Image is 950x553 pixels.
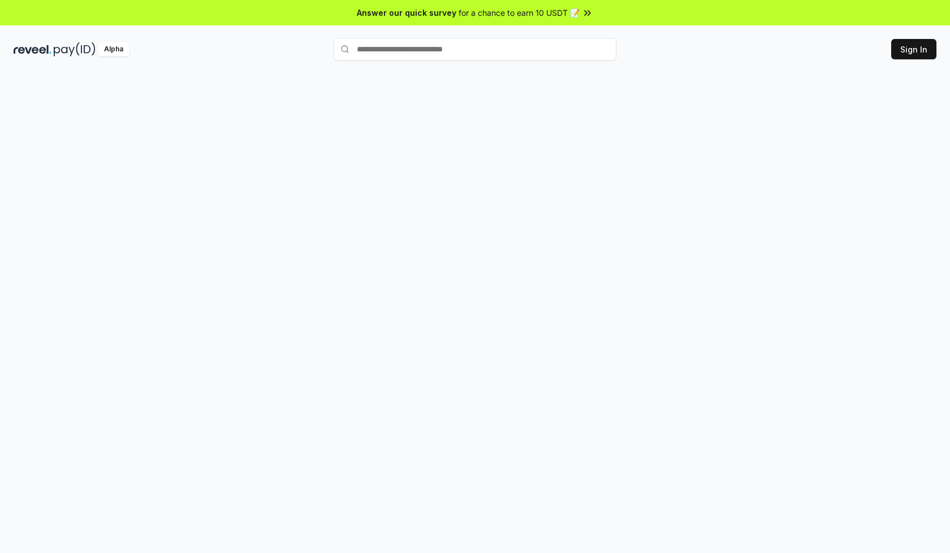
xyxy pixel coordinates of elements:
[14,42,51,56] img: reveel_dark
[891,39,936,59] button: Sign In
[459,7,580,19] span: for a chance to earn 10 USDT 📝
[357,7,456,19] span: Answer our quick survey
[54,42,96,56] img: pay_id
[98,42,129,56] div: Alpha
